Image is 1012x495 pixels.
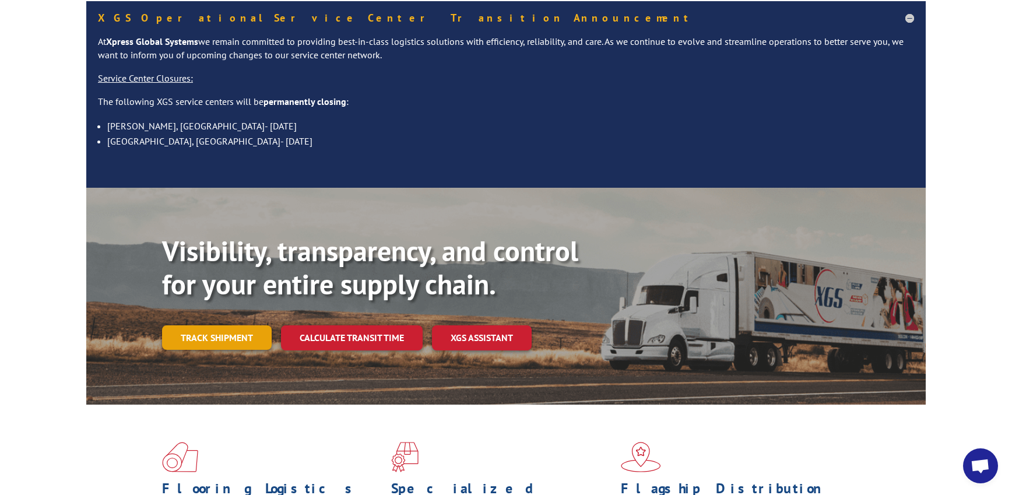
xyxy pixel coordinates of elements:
a: Calculate transit time [281,325,423,350]
p: At we remain committed to providing best-in-class logistics solutions with efficiency, reliabilit... [98,35,914,72]
img: xgs-icon-focused-on-flooring-red [391,442,419,472]
li: [PERSON_NAME], [GEOGRAPHIC_DATA]- [DATE] [107,118,914,134]
li: [GEOGRAPHIC_DATA], [GEOGRAPHIC_DATA]- [DATE] [107,134,914,149]
strong: permanently closing [263,96,346,107]
strong: Xpress Global Systems [106,36,198,47]
u: Service Center Closures: [98,72,193,84]
a: Track shipment [162,325,272,350]
img: xgs-icon-flagship-distribution-model-red [621,442,661,472]
img: xgs-icon-total-supply-chain-intelligence-red [162,442,198,472]
p: The following XGS service centers will be : [98,95,914,118]
h5: XGS Operational Service Center Transition Announcement [98,13,914,23]
a: Open chat [963,448,998,483]
a: XGS ASSISTANT [432,325,532,350]
b: Visibility, transparency, and control for your entire supply chain. [162,233,578,303]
